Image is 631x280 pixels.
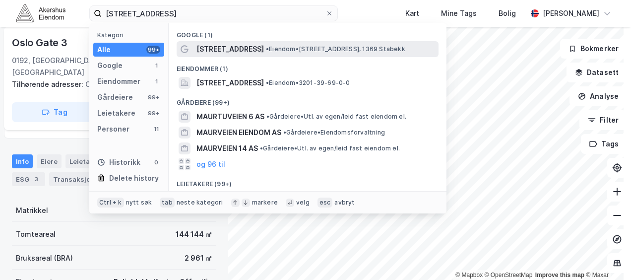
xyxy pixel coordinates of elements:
[169,91,446,109] div: Gårdeiere (99+)
[196,77,264,89] span: [STREET_ADDRESS]
[579,110,627,130] button: Filter
[252,199,278,207] div: markere
[146,46,160,54] div: 99+
[266,79,350,87] span: Eiendom • 3201-39-69-0-0
[97,31,164,39] div: Kategori
[455,272,483,279] a: Mapbox
[146,93,160,101] div: 99+
[177,199,223,207] div: neste kategori
[97,44,111,56] div: Alle
[12,80,85,88] span: Tilhørende adresser:
[97,107,135,119] div: Leietakere
[152,158,160,166] div: 0
[12,55,139,78] div: 0192, [GEOGRAPHIC_DATA], [GEOGRAPHIC_DATA]
[12,102,97,122] button: Tag
[97,60,123,71] div: Google
[97,91,133,103] div: Gårdeiere
[581,232,631,280] div: Kontrollprogram for chat
[176,228,212,240] div: 144 144 ㎡
[97,156,140,168] div: Historikk
[185,252,212,264] div: 2 961 ㎡
[152,77,160,85] div: 1
[160,198,175,208] div: tab
[296,199,310,207] div: velg
[12,172,45,186] div: ESG
[567,63,627,82] button: Datasett
[581,134,627,154] button: Tags
[16,205,48,216] div: Matrikkel
[535,272,584,279] a: Improve this map
[499,7,516,19] div: Bolig
[146,109,160,117] div: 99+
[126,199,152,207] div: nytt søk
[152,125,160,133] div: 11
[543,7,599,19] div: [PERSON_NAME]
[317,198,333,208] div: esc
[16,4,65,22] img: akershus-eiendom-logo.9091f326c980b4bce74ccdd9f866810c.svg
[97,198,124,208] div: Ctrl + k
[16,228,56,240] div: Tomteareal
[283,129,286,136] span: •
[405,7,419,19] div: Kart
[12,154,33,168] div: Info
[65,154,109,168] div: Leietakere
[31,174,41,184] div: 3
[266,113,406,121] span: Gårdeiere • Utl. av egen/leid fast eiendom el.
[196,127,281,139] span: MAURVEIEN EIENDOM AS
[169,57,446,75] div: Eiendommer (1)
[485,272,533,279] a: OpenStreetMap
[196,158,225,170] button: og 96 til
[266,45,405,53] span: Eiendom • [STREET_ADDRESS], 1369 Stabekk
[196,142,258,154] span: MAURVEIEN 14 AS
[16,252,73,264] div: Bruksareal (BRA)
[102,6,325,21] input: Søk på adresse, matrikkel, gårdeiere, leietakere eller personer
[196,43,264,55] span: [STREET_ADDRESS]
[97,75,140,87] div: Eiendommer
[581,232,631,280] iframe: Chat Widget
[109,172,159,184] div: Delete history
[266,113,269,120] span: •
[266,45,269,53] span: •
[12,35,69,51] div: Oslo Gate 3
[560,39,627,59] button: Bokmerker
[266,79,269,86] span: •
[169,172,446,190] div: Leietakere (99+)
[37,154,62,168] div: Eiere
[152,62,160,70] div: 1
[260,144,400,152] span: Gårdeiere • Utl. av egen/leid fast eiendom el.
[97,123,129,135] div: Personer
[283,129,385,137] span: Gårdeiere • Eiendomsforvaltning
[334,199,355,207] div: avbryt
[260,144,263,152] span: •
[441,7,477,19] div: Mine Tags
[196,111,264,123] span: MAURTUVEIEN 6 AS
[49,172,117,186] div: Transaksjoner
[169,23,446,41] div: Google (1)
[569,86,627,106] button: Analyse
[12,78,208,90] div: Oslo Gate 7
